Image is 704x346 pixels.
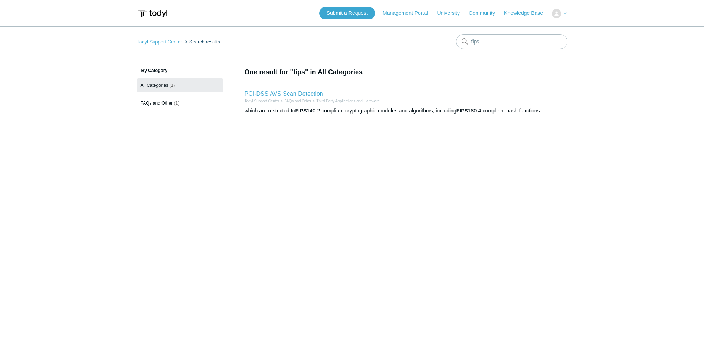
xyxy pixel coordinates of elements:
span: (1) [174,101,180,106]
a: Management Portal [383,9,435,17]
a: Todyl Support Center [137,39,182,45]
li: Search results [183,39,220,45]
a: All Categories (1) [137,78,223,92]
em: FIPS [456,108,468,114]
a: FAQs and Other (1) [137,96,223,110]
a: University [437,9,467,17]
span: FAQs and Other [141,101,173,106]
h1: One result for "fips" in All Categories [245,67,567,77]
a: FAQs and Other [284,99,311,103]
em: FIPS [295,108,307,114]
a: Todyl Support Center [245,99,279,103]
a: Submit a Request [319,7,375,19]
h3: By Category [137,67,223,74]
a: Community [469,9,502,17]
a: PCI-DSS AVS Scan Detection [245,91,323,97]
li: FAQs and Other [279,98,311,104]
li: Third Party Applications and Hardware [311,98,380,104]
li: Todyl Support Center [137,39,184,45]
input: Search [456,34,567,49]
a: Third Party Applications and Hardware [316,99,380,103]
span: (1) [170,83,175,88]
div: which are restricted to 140-2 compliant cryptographic modules and algorithms, including 180-4 com... [245,107,567,115]
img: Todyl Support Center Help Center home page [137,7,168,20]
li: Todyl Support Center [245,98,279,104]
a: Knowledge Base [504,9,550,17]
span: All Categories [141,83,168,88]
